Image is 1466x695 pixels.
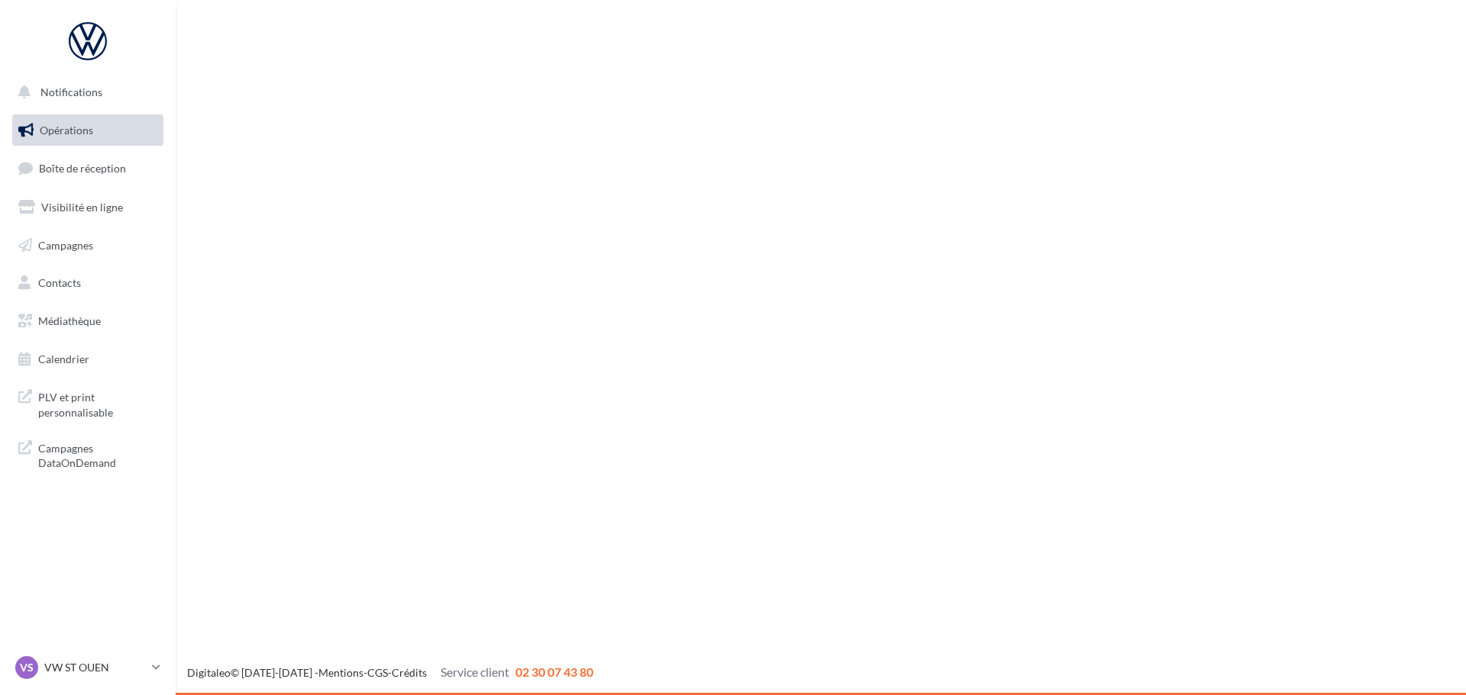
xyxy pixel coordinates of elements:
[20,660,34,675] span: VS
[392,666,427,679] a: Crédits
[187,666,231,679] a: Digitaleo
[441,664,509,679] span: Service client
[44,660,146,675] p: VW ST OUEN
[9,381,166,426] a: PLV et print personnalisable
[38,387,157,420] span: PLV et print personnalisable
[9,114,166,146] a: Opérations
[9,305,166,337] a: Médiathèque
[9,191,166,224] a: Visibilité en ligne
[367,666,388,679] a: CGS
[9,230,166,262] a: Campagnes
[9,267,166,299] a: Contacts
[515,664,593,679] span: 02 30 07 43 80
[9,76,160,108] button: Notifications
[40,85,102,98] span: Notifications
[38,276,81,289] span: Contacts
[38,352,89,365] span: Calendrier
[318,666,363,679] a: Mentions
[9,152,166,185] a: Boîte de réception
[12,653,163,682] a: VS VW ST OUEN
[38,438,157,471] span: Campagnes DataOnDemand
[9,343,166,375] a: Calendrier
[38,314,101,327] span: Médiathèque
[187,666,593,679] span: © [DATE]-[DATE] - - -
[38,238,93,251] span: Campagnes
[41,201,123,214] span: Visibilité en ligne
[40,124,93,137] span: Opérations
[9,432,166,477] a: Campagnes DataOnDemand
[39,162,126,175] span: Boîte de réception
